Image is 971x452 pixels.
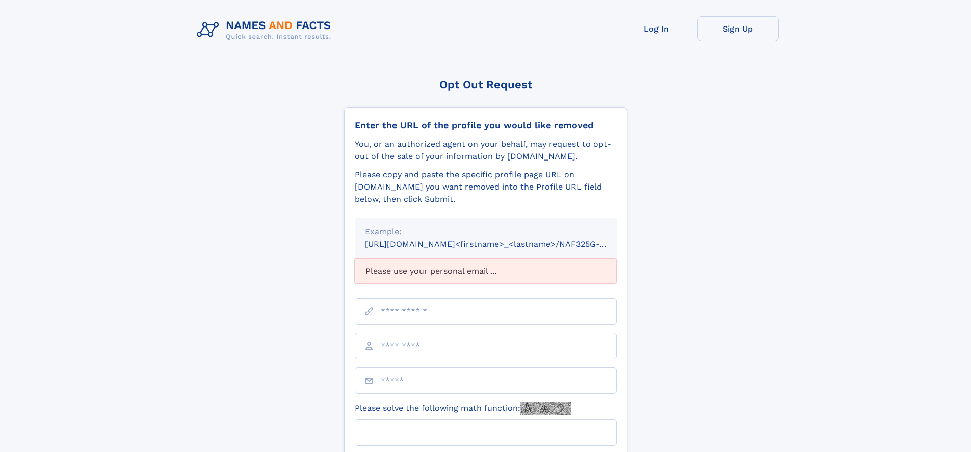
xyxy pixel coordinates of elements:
div: Please use your personal email ... [355,258,617,284]
div: Example: [365,226,607,238]
small: [URL][DOMAIN_NAME]<firstname>_<lastname>/NAF325G-xxxxxxxx [365,239,636,249]
a: Log In [616,16,697,41]
div: Enter the URL of the profile you would like removed [355,120,617,131]
div: Please copy and paste the specific profile page URL on [DOMAIN_NAME] you want removed into the Pr... [355,169,617,205]
label: Please solve the following math function: [355,402,571,415]
img: Logo Names and Facts [193,16,339,44]
div: You, or an authorized agent on your behalf, may request to opt-out of the sale of your informatio... [355,138,617,163]
div: Opt Out Request [344,78,627,91]
a: Sign Up [697,16,779,41]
